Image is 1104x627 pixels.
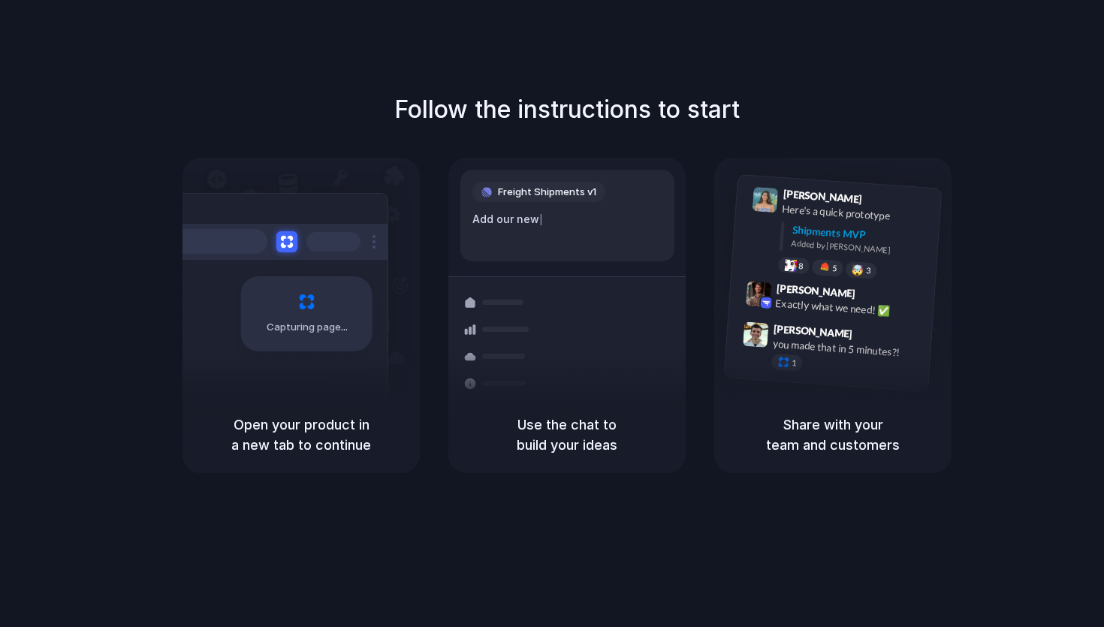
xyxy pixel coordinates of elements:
span: Capturing page [267,320,350,335]
h5: Use the chat to build your ideas [466,414,668,455]
span: 8 [798,261,804,270]
span: [PERSON_NAME] [774,320,853,342]
div: Here's a quick prototype [782,200,932,226]
div: Add our new [472,211,662,228]
div: 🤯 [852,264,864,276]
span: [PERSON_NAME] [776,279,855,301]
h5: Share with your team and customers [732,414,934,455]
span: 9:47 AM [857,327,888,345]
h5: Open your product in a new tab to continue [201,414,402,455]
span: [PERSON_NAME] [783,185,862,207]
span: | [539,213,543,225]
div: Shipments MVP [792,222,931,246]
div: you made that in 5 minutes?! [772,336,922,361]
span: 1 [792,359,797,367]
div: Added by [PERSON_NAME] [791,237,929,259]
span: 9:42 AM [860,287,891,305]
span: 9:41 AM [867,192,897,210]
span: Freight Shipments v1 [498,185,596,200]
div: Exactly what we need! ✅ [775,295,925,321]
h1: Follow the instructions to start [394,92,740,128]
span: 5 [832,264,837,272]
span: 3 [866,267,871,275]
